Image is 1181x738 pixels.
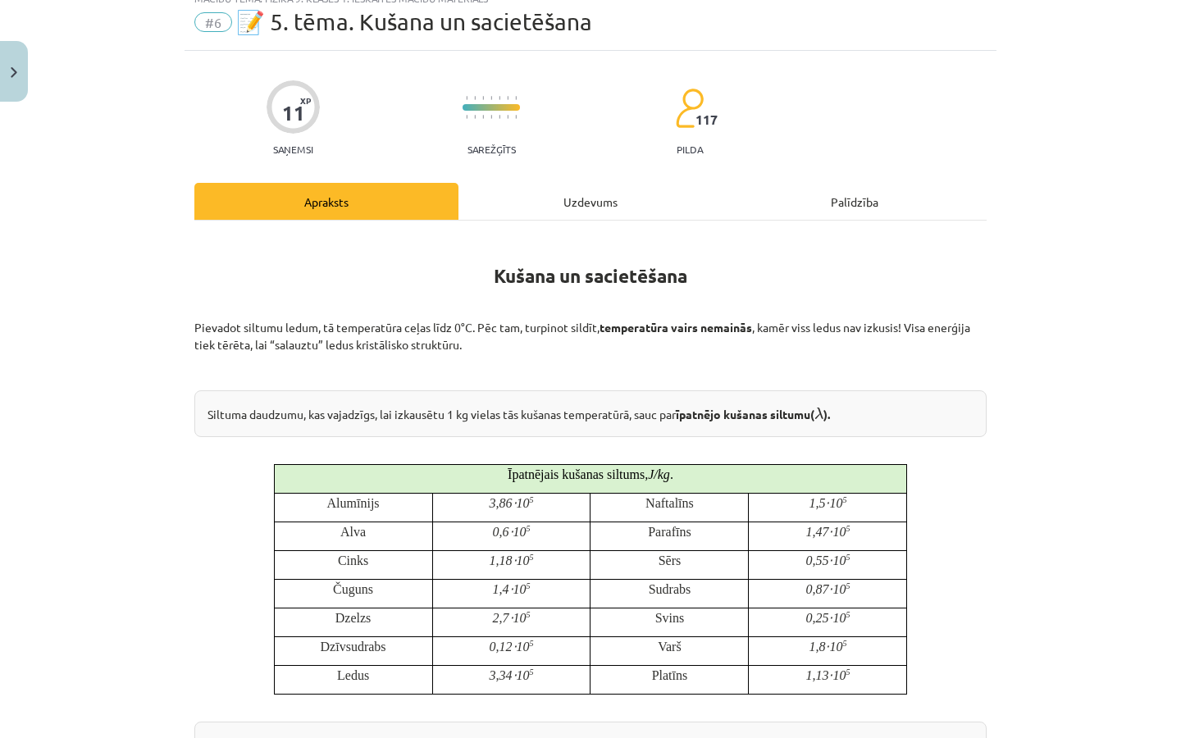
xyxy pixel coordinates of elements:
: 3,34⋅ [490,668,517,682]
: / [654,467,657,481]
: 10 [517,553,530,567]
: 10 [513,582,527,596]
: 1,18⋅ [490,553,517,567]
span: XP [300,96,311,105]
span: Platīns [652,668,688,682]
span: Dzelzs [335,611,372,625]
img: icon-short-line-57e1e144782c952c97e751825c79c345078a6d821885a25fce030b3d8c18986b.svg [515,96,517,100]
: 10 [829,496,842,510]
b: īpatnējo kušanas siltumu [676,407,810,421]
span: Naftalīns [645,496,694,510]
img: icon-short-line-57e1e144782c952c97e751825c79c345078a6d821885a25fce030b3d8c18986b.svg [482,96,484,100]
img: icon-short-line-57e1e144782c952c97e751825c79c345078a6d821885a25fce030b3d8c18986b.svg [507,96,508,100]
: 10 [829,640,842,654]
img: icon-close-lesson-0947bae3869378f0d4975bcd49f059093ad1ed9edebbc8119c70593378902aed.svg [11,67,17,78]
: 10 [517,496,530,510]
strong: ( ). [810,407,830,421]
: 0,25⋅ [805,611,832,625]
: 10 [513,525,527,539]
: 10 [832,611,846,625]
div: Uzdevums [458,183,723,220]
img: students-c634bb4e5e11cddfef0936a35e636f08e4e9abd3cc4e673bd6f9a4125e45ecb1.svg [675,88,704,129]
p: Sarežģīts [467,143,516,155]
img: icon-short-line-57e1e144782c952c97e751825c79c345078a6d821885a25fce030b3d8c18986b.svg [474,96,476,100]
img: icon-short-line-57e1e144782c952c97e751825c79c345078a6d821885a25fce030b3d8c18986b.svg [515,115,517,119]
p: Pievadot siltumu ledum, tā temperatūra ceļas līdz 0°C. Pēc tam, turpinot sildīt, , kamēr viss led... [194,319,987,353]
sup: 5 [842,495,846,504]
strong: Kušana un sacietēšana [494,264,687,288]
img: icon-short-line-57e1e144782c952c97e751825c79c345078a6d821885a25fce030b3d8c18986b.svg [474,115,476,119]
img: icon-short-line-57e1e144782c952c97e751825c79c345078a6d821885a25fce030b3d8c18986b.svg [482,115,484,119]
: 0,87⋅ [805,582,832,596]
: kg [658,467,670,481]
sup: 5 [530,553,534,562]
: 1,5⋅ [809,496,829,510]
span: Dzīvsudrabs [321,640,386,654]
sup: 5 [530,639,534,648]
img: icon-short-line-57e1e144782c952c97e751825c79c345078a6d821885a25fce030b3d8c18986b.svg [499,96,500,100]
img: icon-short-line-57e1e144782c952c97e751825c79c345078a6d821885a25fce030b3d8c18986b.svg [490,115,492,119]
sup: 5 [527,524,531,533]
span: . [670,467,673,481]
sup: 5 [846,553,850,562]
sup: 5 [530,495,534,504]
span: #6 [194,12,232,32]
sup: 5 [846,610,850,619]
: 1,13⋅ [805,668,832,682]
p: Saņemsi [267,143,320,155]
: 2,7⋅ [493,611,513,625]
span: 117 [695,112,718,127]
sup: 5 [842,639,846,648]
: 10 [832,668,846,682]
sup: 5 [846,581,850,590]
: 1,8⋅ [809,640,829,654]
: J [648,467,654,481]
: 3,86⋅ [490,496,517,510]
span: Alumīnijs [327,496,380,510]
img: icon-short-line-57e1e144782c952c97e751825c79c345078a6d821885a25fce030b3d8c18986b.svg [466,115,467,119]
sup: 5 [527,581,531,590]
span: Sudrabs [649,582,691,596]
: 10 [832,582,846,596]
: , [645,467,648,481]
img: icon-short-line-57e1e144782c952c97e751825c79c345078a6d821885a25fce030b3d8c18986b.svg [499,115,500,119]
span: λ [814,408,823,420]
: 10 [513,611,527,625]
: 0,12⋅ [490,640,517,654]
span: 📝 5. tēma. Kušana un sacietēšana [236,8,592,35]
span: Alva [340,525,366,539]
img: icon-short-line-57e1e144782c952c97e751825c79c345078a6d821885a25fce030b3d8c18986b.svg [507,115,508,119]
span: Sērs [659,553,682,567]
div: Siltuma daudzumu, kas vajadzīgs, lai izkausētu 1 kg vielas tās kušanas temperatūrā, sauc par [194,390,987,437]
span: Čuguns [333,582,373,596]
span: Cinks [338,553,368,567]
img: icon-short-line-57e1e144782c952c97e751825c79c345078a6d821885a25fce030b3d8c18986b.svg [490,96,492,100]
div: 11 [282,102,305,125]
div: Apraksts [194,183,458,220]
: 1,4⋅ [493,582,513,596]
sup: 5 [846,524,850,533]
span: Ledus [337,668,369,682]
span: Svins [655,611,685,625]
p: pilda [677,143,703,155]
span: Īpatnējais kušanas siltums [508,467,645,481]
: 10 [517,640,530,654]
: 10 [832,553,846,567]
span: Varš [658,640,681,654]
: 1,47⋅ [805,525,832,539]
sup: 5 [527,610,531,619]
b: temperatūra vairs nemainās [600,320,752,335]
span: Parafīns [648,525,691,539]
sup: 5 [846,667,850,676]
: 0,6⋅ [493,525,513,539]
img: icon-short-line-57e1e144782c952c97e751825c79c345078a6d821885a25fce030b3d8c18986b.svg [466,96,467,100]
: 0,55⋅ [805,553,832,567]
: 10 [832,525,846,539]
sup: 5 [530,667,534,676]
div: Palīdzība [723,183,987,220]
: 10 [517,668,530,682]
